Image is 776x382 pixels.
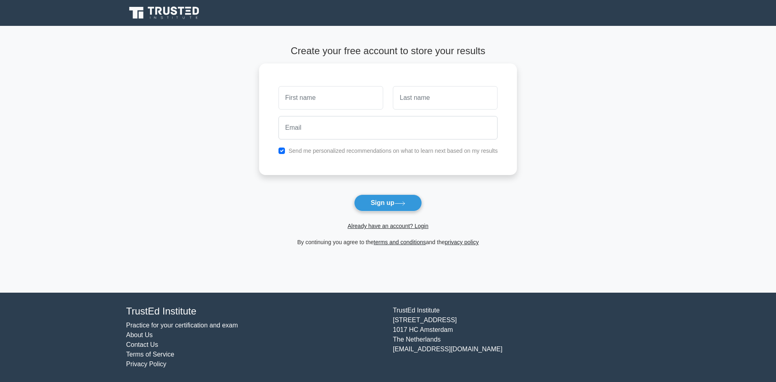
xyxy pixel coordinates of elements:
div: By continuing you agree to the and the [254,237,522,247]
a: Already have an account? Login [348,223,428,229]
a: terms and conditions [374,239,426,245]
a: About Us [126,331,153,338]
input: First name [278,86,383,110]
a: Practice for your certification and exam [126,322,238,329]
a: privacy policy [445,239,479,245]
div: TrustEd Institute [STREET_ADDRESS] 1017 HC Amsterdam The Netherlands [EMAIL_ADDRESS][DOMAIN_NAME] [388,306,655,369]
a: Contact Us [126,341,158,348]
h4: Create your free account to store your results [259,45,517,57]
a: Privacy Policy [126,361,167,367]
button: Sign up [354,194,422,211]
h4: TrustEd Institute [126,306,383,317]
input: Email [278,116,498,139]
label: Send me personalized recommendations on what to learn next based on my results [289,148,498,154]
input: Last name [393,86,498,110]
a: Terms of Service [126,351,174,358]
